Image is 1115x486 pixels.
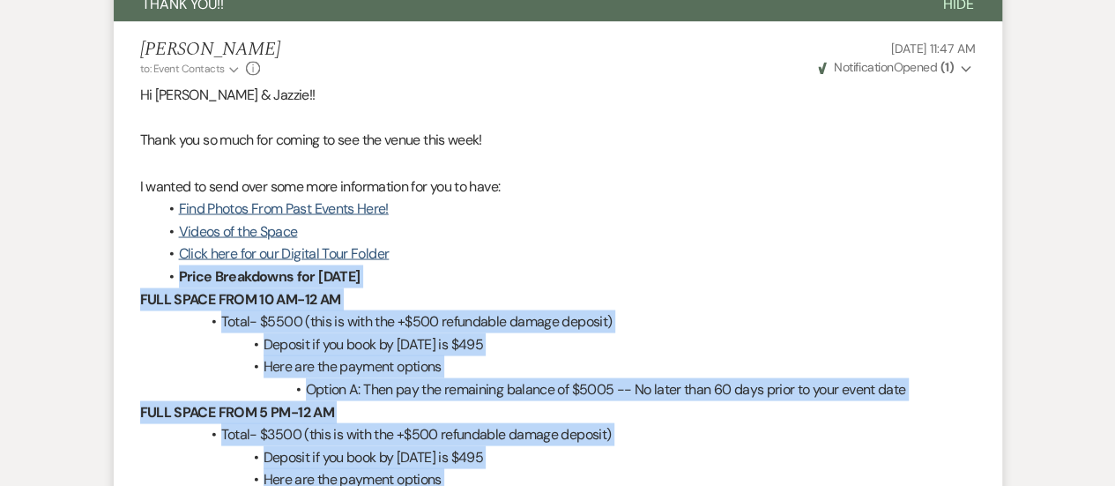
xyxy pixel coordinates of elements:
button: to: Event Contacts [140,61,242,77]
button: NotificationOpened (1) [815,58,976,77]
p: Hi [PERSON_NAME] & Jazzie!! [140,84,976,107]
strong: Price Breakdowns for [DATE] [179,266,361,285]
li: Here are the payment options [158,355,976,378]
li: Option A: Then pay the remaining balance of $5005 -- No later than 60 days prior to your event date [158,378,976,400]
span: to: Event Contacts [140,62,225,76]
strong: FULL SPACE FROM 5 PM-12 AM [140,402,334,421]
span: Opened [818,59,954,75]
a: Find Photos From Past Events Here! [179,198,389,217]
span: Notification [834,59,893,75]
p: I wanted to send over some more information for you to have: [140,175,976,198]
span: [DATE] 11:47 AM [891,41,976,56]
li: Deposit if you book by [DATE] is $495 [158,445,976,468]
a: Videos of the Space [179,221,298,240]
li: Deposit if you book by [DATE] is $495 [158,333,976,355]
a: Click here for our Digital Tour Folder [179,243,390,262]
li: Total- $3500 (this is with the +$500 refundable damage deposit) [158,422,976,445]
strong: ( 1 ) [940,59,953,75]
p: Thank you so much for coming to see the venue this week! [140,129,976,152]
li: Total- $5500 (this is with the +$500 refundable damage deposit) [158,310,976,333]
h5: [PERSON_NAME] [140,39,280,61]
strong: FULL SPACE FROM 10 AM-12 AM [140,289,341,308]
